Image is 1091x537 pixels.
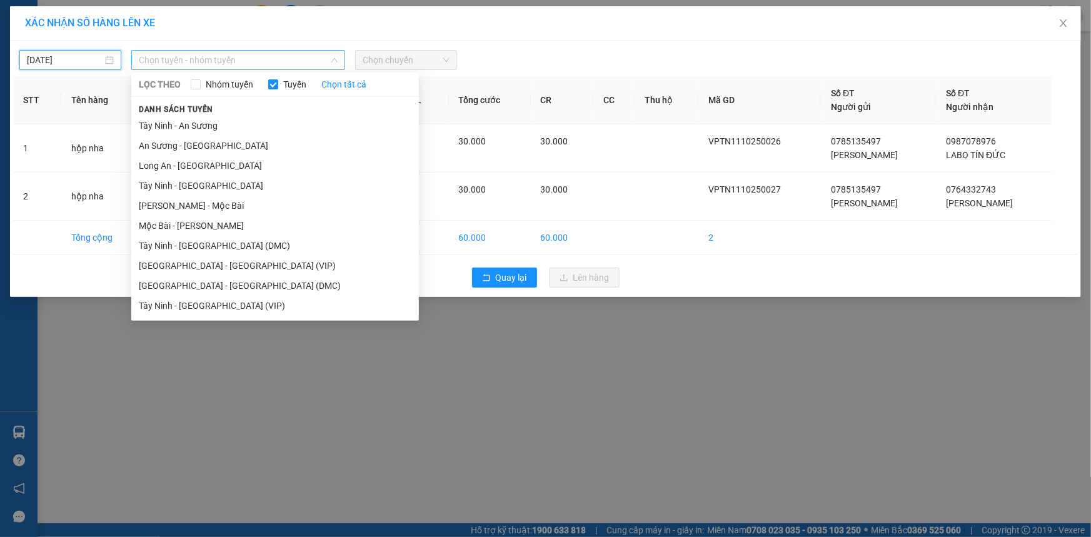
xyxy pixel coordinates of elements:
li: [PERSON_NAME] - Mộc Bài [131,196,419,216]
span: down [331,56,338,64]
span: [PERSON_NAME] [946,198,1013,208]
span: VPTN1110250026 [708,136,781,146]
td: Tổng cộng [61,221,143,255]
li: An Sương - [GEOGRAPHIC_DATA] [131,136,419,156]
li: Long An - [GEOGRAPHIC_DATA] [131,156,419,176]
span: [PERSON_NAME] [831,198,898,208]
button: Close [1046,6,1081,41]
span: 0764332743 [946,184,996,194]
span: LỌC THEO [139,78,181,91]
span: 0785135497 [831,136,881,146]
span: 30.000 [541,184,568,194]
span: LABO TÍN ĐỨC [946,150,1005,160]
th: Thu hộ [635,76,698,124]
span: 30.000 [541,136,568,146]
a: Chọn tất cả [321,78,366,91]
td: 1 [13,124,61,173]
td: hộp nha [61,124,143,173]
li: Tây Ninh - [GEOGRAPHIC_DATA] (VIP) [131,296,419,316]
span: Số ĐT [831,88,855,98]
span: Chọn tuyến - nhóm tuyến [139,51,338,69]
span: Tuyến [278,78,311,91]
th: STT [13,76,61,124]
li: [GEOGRAPHIC_DATA] - [GEOGRAPHIC_DATA] (DMC) [131,276,419,296]
span: VPTN1110250027 [708,184,781,194]
span: Quay lại [496,271,527,284]
span: 30.000 [459,184,486,194]
li: Tây Ninh - [GEOGRAPHIC_DATA] (DMC) [131,236,419,256]
span: 30.000 [459,136,486,146]
td: 2 [698,221,821,255]
span: rollback [482,273,491,283]
button: rollbackQuay lại [472,268,537,288]
td: 60.000 [449,221,531,255]
span: Nhóm tuyến [201,78,258,91]
span: 0987078976 [946,136,996,146]
span: Chọn chuyến [363,51,450,69]
li: [GEOGRAPHIC_DATA] - [GEOGRAPHIC_DATA] (VIP) [131,256,419,276]
td: hộp nha [61,173,143,221]
span: Số ĐT [946,88,970,98]
th: CR [531,76,594,124]
span: Người gửi [831,102,871,112]
li: Tây Ninh - An Sương [131,116,419,136]
span: Danh sách tuyến [131,104,221,115]
input: 12/10/2025 [27,53,103,67]
span: 0785135497 [831,184,881,194]
th: Tổng cước [449,76,531,124]
span: [PERSON_NAME] [831,150,898,160]
th: CC [593,76,635,124]
span: close [1058,18,1068,28]
th: Tên hàng [61,76,143,124]
span: XÁC NHẬN SỐ HÀNG LÊN XE [25,17,155,29]
li: Mộc Bài - [PERSON_NAME] [131,216,419,236]
td: 2 [13,173,61,221]
td: 60.000 [531,221,594,255]
li: Tây Ninh - [GEOGRAPHIC_DATA] [131,176,419,196]
span: Người nhận [946,102,993,112]
button: uploadLên hàng [550,268,620,288]
th: Mã GD [698,76,821,124]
